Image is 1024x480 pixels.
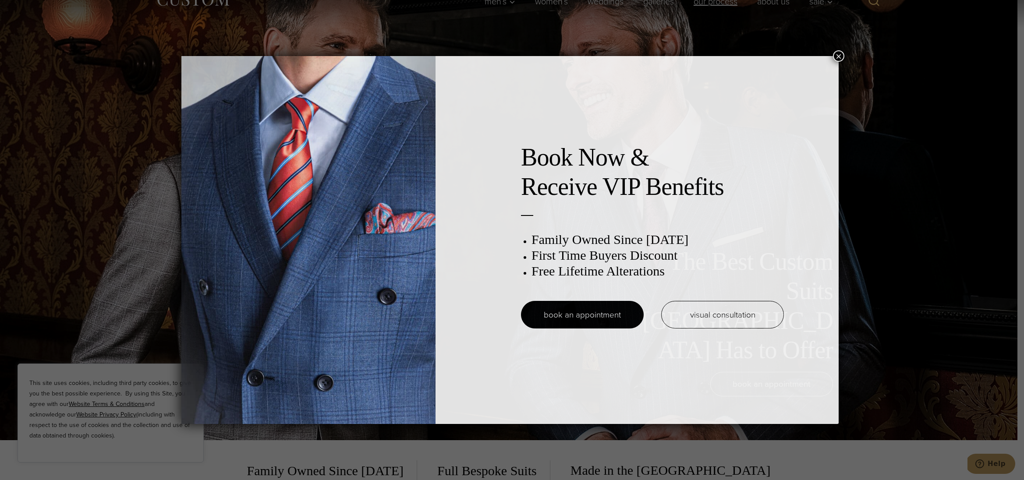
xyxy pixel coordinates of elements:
[20,6,38,14] span: Help
[531,232,784,247] h3: Family Owned Since [DATE]
[531,263,784,279] h3: Free Lifetime Alterations
[661,301,784,328] a: visual consultation
[531,247,784,263] h3: First Time Buyers Discount
[521,301,644,328] a: book an appointment
[521,143,784,201] h2: Book Now & Receive VIP Benefits
[833,50,844,62] button: Close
